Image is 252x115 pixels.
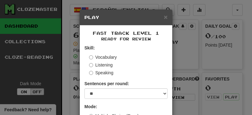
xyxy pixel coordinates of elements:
strong: Skill: [84,45,95,50]
label: Listening [89,62,113,68]
label: Sentences per round: [84,80,129,87]
small: Ready for Review [84,36,168,42]
button: Close [164,14,168,20]
input: Listening [89,63,93,67]
input: Speaking [89,71,93,75]
label: Speaking [89,70,113,76]
label: Vocabulary [89,54,117,60]
span: Fast Track Level 1 [93,30,159,36]
strong: Mode: [84,104,97,109]
h5: Play [84,14,168,21]
span: × [164,13,168,21]
input: Vocabulary [89,55,93,59]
